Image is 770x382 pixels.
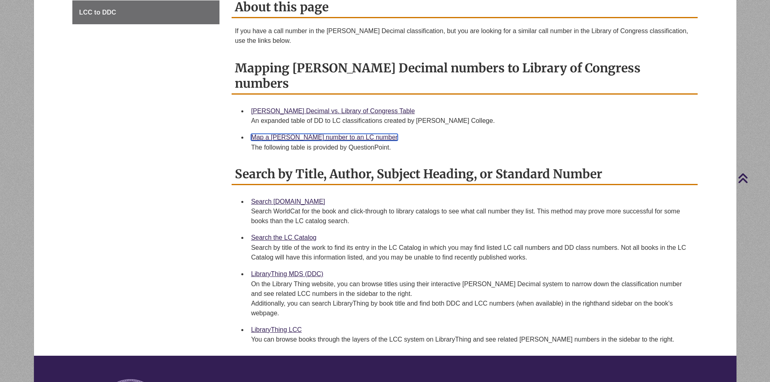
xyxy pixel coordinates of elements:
h2: Mapping [PERSON_NAME] Decimal numbers to Library of Congress numbers [232,58,698,95]
a: LibraryThing LCC [251,326,302,333]
a: Back to Top [738,173,768,184]
a: [PERSON_NAME] Decimal vs. Library of Congress Table [251,108,415,114]
p: If you have a call number in the [PERSON_NAME] Decimal classification, but you are looking for a ... [235,26,694,46]
span: LCC to DDC [79,9,116,16]
a: LCC to DDC [72,0,219,25]
a: LibraryThing MDS (DDC) [251,270,323,277]
a: Search [DOMAIN_NAME] [251,198,325,205]
div: The following table is provided by QuestionPoint. [251,143,691,152]
div: On the Library Thing website, you can browse titles using their interactive [PERSON_NAME] Decimal... [251,279,691,318]
a: Map a [PERSON_NAME] number to an LC number [251,134,398,141]
div: You can browse books through the layers of the LCC system on LibraryThing and see related [PERSON... [251,335,691,344]
div: An expanded table of DD to LC classifications created by [PERSON_NAME] College. [251,116,691,126]
a: Search the LC Catalog [251,234,316,241]
div: Search WorldCat for the book and click-through to library catalogs to see what call number they l... [251,207,691,226]
div: Search by title of the work to find its entry in the LC Catalog in which you may find listed LC c... [251,243,691,262]
h2: Search by Title, Author, Subject Heading, or Standard Number [232,164,698,185]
